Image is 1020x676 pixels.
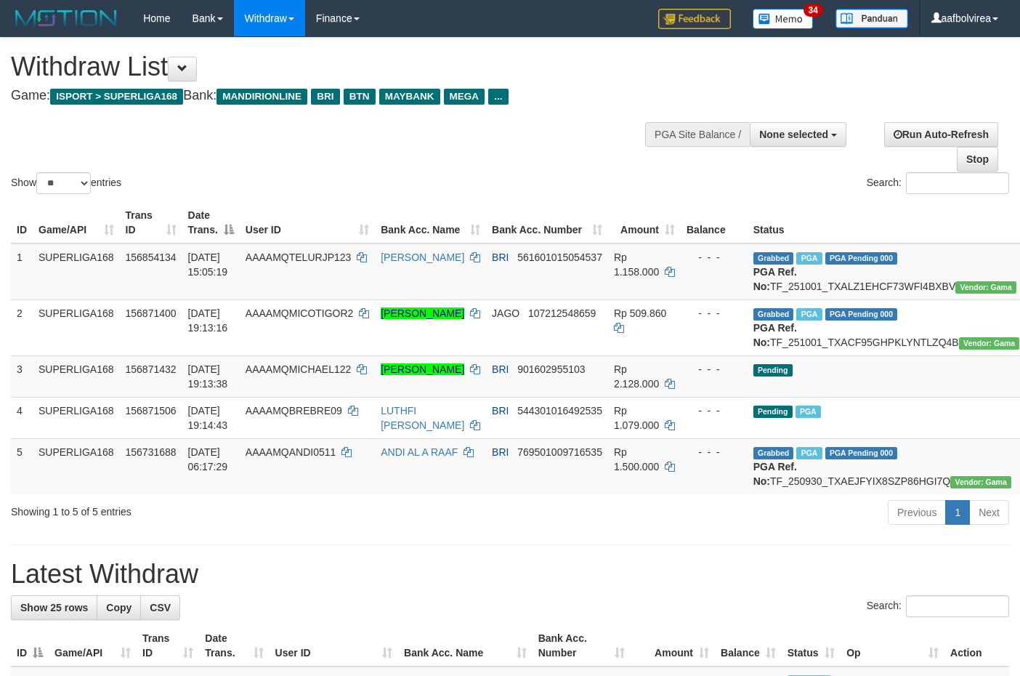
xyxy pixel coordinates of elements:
span: Rp 1.158.000 [614,252,659,278]
span: BRI [492,363,509,375]
th: User ID: activate to sort column ascending [240,202,375,244]
th: Balance: activate to sort column ascending [715,625,782,667]
span: Marked by aafsoycanthlai [796,308,822,321]
span: AAAAMQMICHAEL122 [246,363,352,375]
th: Op: activate to sort column ascending [841,625,944,667]
span: Copy 901602955103 to clipboard [517,363,585,375]
b: PGA Ref. No: [753,461,797,487]
span: Grabbed [753,447,794,459]
label: Search: [867,595,1009,617]
span: PGA Pending [825,252,898,265]
span: [DATE] 06:17:29 [188,446,228,472]
a: Next [969,500,1009,525]
h1: Withdraw List [11,52,665,81]
span: Rp 2.128.000 [614,363,659,390]
label: Show entries [11,172,121,194]
img: MOTION_logo.png [11,7,121,29]
input: Search: [906,172,1009,194]
div: - - - [687,403,742,418]
td: SUPERLIGA168 [33,299,120,355]
span: Show 25 rows [20,602,88,613]
span: BRI [492,446,509,458]
div: - - - [687,445,742,459]
span: [DATE] 19:13:38 [188,363,228,390]
td: SUPERLIGA168 [33,244,120,300]
th: Amount: activate to sort column ascending [608,202,681,244]
span: BRI [492,252,509,263]
span: JAGO [492,307,519,319]
th: Bank Acc. Name: activate to sort column ascending [375,202,486,244]
a: ANDI AL A RAAF [381,446,458,458]
th: Date Trans.: activate to sort column descending [182,202,240,244]
td: SUPERLIGA168 [33,355,120,397]
div: PGA Site Balance / [645,122,750,147]
th: Bank Acc. Name: activate to sort column ascending [398,625,533,667]
span: MEGA [444,89,485,105]
div: - - - [687,250,742,265]
td: 4 [11,397,33,438]
div: - - - [687,362,742,377]
a: 1 [945,500,970,525]
span: 156731688 [126,446,177,458]
td: 1 [11,244,33,300]
a: [PERSON_NAME] [381,363,464,375]
a: CSV [140,595,180,620]
h1: Latest Withdraw [11,560,1009,589]
span: Marked by aafsengchandara [796,252,822,265]
label: Search: [867,172,1009,194]
b: PGA Ref. No: [753,322,797,348]
span: None selected [759,129,828,140]
b: PGA Ref. No: [753,266,797,292]
span: Copy 544301016492535 to clipboard [517,405,602,417]
span: [DATE] 19:13:16 [188,307,228,334]
th: Status: activate to sort column ascending [782,625,841,667]
a: [PERSON_NAME] [381,252,464,263]
th: Game/API: activate to sort column ascending [33,202,120,244]
th: Amount: activate to sort column ascending [631,625,715,667]
th: Bank Acc. Number: activate to sort column ascending [486,202,608,244]
span: Marked by aafsengchandara [796,406,821,418]
span: PGA Pending [825,447,898,459]
span: 156871506 [126,405,177,417]
th: Bank Acc. Number: activate to sort column ascending [533,625,631,667]
a: Previous [888,500,946,525]
span: AAAAMQMICOTIGOR2 [246,307,354,319]
span: BRI [311,89,339,105]
span: ISPORT > SUPERLIGA168 [50,89,183,105]
a: Show 25 rows [11,595,97,620]
th: ID [11,202,33,244]
th: User ID: activate to sort column ascending [270,625,398,667]
span: ... [488,89,508,105]
span: Copy 107212548659 to clipboard [528,307,596,319]
span: AAAAMQBREBRE09 [246,405,342,417]
span: Copy 561601015054537 to clipboard [517,252,602,263]
span: Rp 509.860 [614,307,666,319]
button: None selected [750,122,846,147]
span: Pending [753,406,793,418]
span: [DATE] 19:14:43 [188,405,228,431]
td: 5 [11,438,33,494]
td: 2 [11,299,33,355]
img: panduan.png [835,9,908,28]
th: Game/API: activate to sort column ascending [49,625,137,667]
a: [PERSON_NAME] [381,307,464,319]
img: Button%20Memo.svg [753,9,814,29]
span: Pending [753,364,793,377]
td: SUPERLIGA168 [33,438,120,494]
span: 156871400 [126,307,177,319]
div: Showing 1 to 5 of 5 entries [11,499,414,519]
a: Run Auto-Refresh [884,122,998,147]
th: Trans ID: activate to sort column ascending [120,202,182,244]
span: MANDIRIONLINE [216,89,307,105]
span: AAAAMQTELURJP123 [246,252,352,263]
span: Rp 1.500.000 [614,446,659,472]
span: Grabbed [753,252,794,265]
span: Vendor URL: https://trx31.1velocity.biz [959,337,1020,350]
th: Action [944,625,1009,667]
span: Marked by aafromsomean [796,447,822,459]
span: 156854134 [126,252,177,263]
span: Copy [106,602,131,613]
span: [DATE] 15:05:19 [188,252,228,278]
select: Showentries [36,172,91,194]
div: - - - [687,306,742,321]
